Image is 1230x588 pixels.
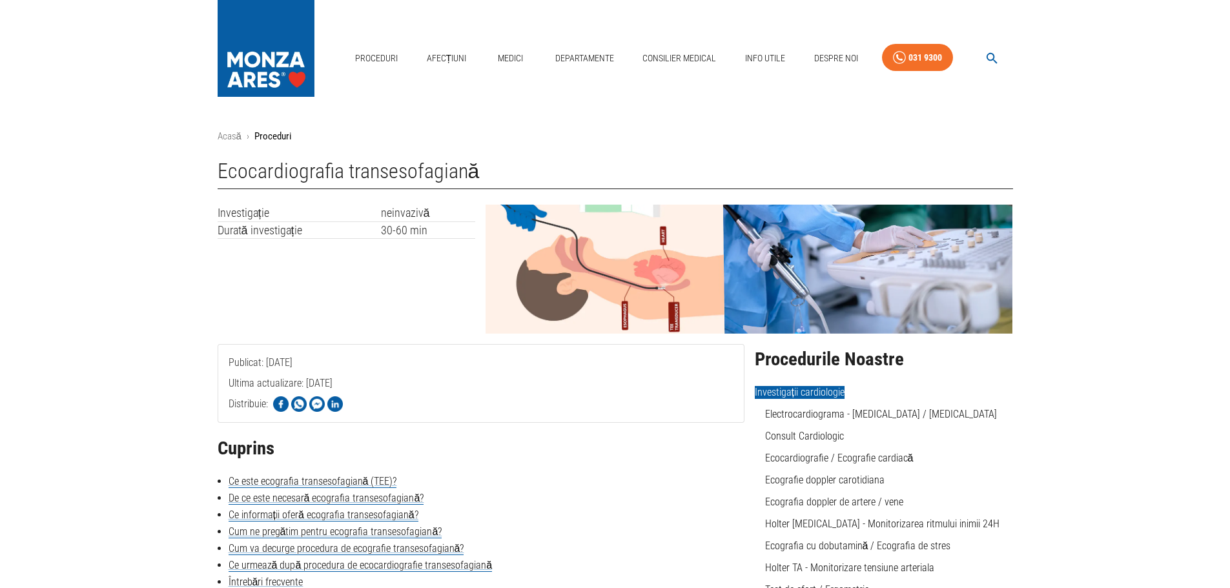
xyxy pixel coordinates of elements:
[422,45,472,72] a: Afecțiuni
[765,540,951,552] a: Ecografia cu dobutamină / Ecografia de stres
[254,129,291,144] p: Proceduri
[550,45,619,72] a: Departamente
[218,205,381,221] td: Investigație
[740,45,790,72] a: Info Utile
[637,45,721,72] a: Consilier Medical
[327,396,343,412] img: Share on LinkedIn
[291,396,307,412] img: Share on WhatsApp
[218,130,241,142] a: Acasă
[247,129,249,144] li: ›
[765,408,997,420] a: Electrocardiograma - [MEDICAL_DATA] / [MEDICAL_DATA]
[229,559,493,572] a: Ce urmează după procedura de ecocardiografie transesofagiană
[309,396,325,412] img: Share on Facebook Messenger
[486,205,1012,334] img: Ecocardiografia transesofagiană | MONZA ARES
[765,496,903,508] a: Ecografia doppler de artere / vene
[908,50,942,66] div: 031 9300
[229,542,464,555] a: Cum va decurge procedura de ecografie transesofagiană?
[755,349,1013,370] h2: Procedurile Noastre
[218,129,1013,144] nav: breadcrumb
[765,518,999,530] a: Holter [MEDICAL_DATA] - Monitorizarea ritmului inimii 24H
[229,509,418,522] a: Ce informații oferă ecografia transesofagiană?
[882,44,953,72] a: 031 9300
[765,474,885,486] a: Ecografie doppler carotidiana
[381,205,476,221] td: neinvazivă
[381,221,476,239] td: 30-60 min
[229,492,424,505] a: De ce este necesară ecografia transesofagiană?
[765,562,934,574] a: Holter TA - Monitorizare tensiune arteriala
[273,396,289,412] img: Share on Facebook
[229,356,292,420] span: Publicat: [DATE]
[218,221,381,239] td: Durată investigație
[765,430,844,442] a: Consult Cardiologic
[229,396,268,412] p: Distribuie:
[229,475,397,488] a: Ce este ecografia transesofagiană (TEE)?
[490,45,531,72] a: Medici
[229,377,333,441] span: Ultima actualizare: [DATE]
[229,525,442,538] a: Cum ne pregătim pentru ecografia transesofagiană?
[218,438,744,459] h2: Cuprins
[765,452,914,464] a: Ecocardiografie / Ecografie cardiacă
[809,45,863,72] a: Despre Noi
[350,45,403,72] a: Proceduri
[755,386,845,399] span: Investigații cardiologie
[218,159,1013,189] h1: Ecocardiografia transesofagiană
